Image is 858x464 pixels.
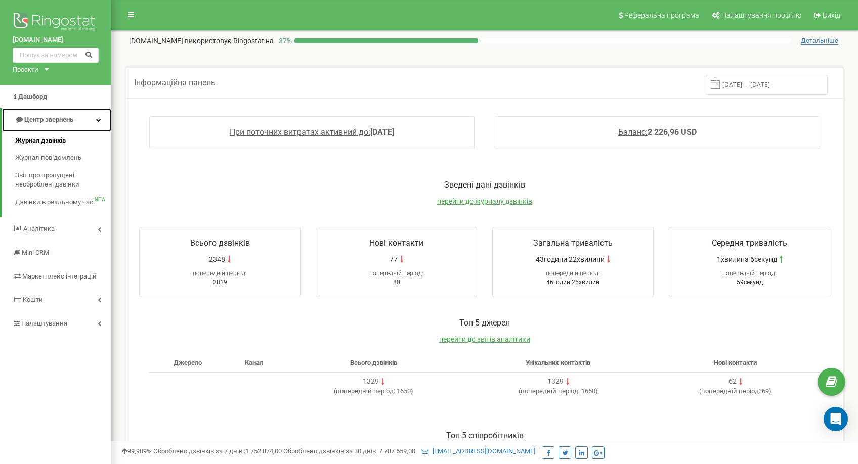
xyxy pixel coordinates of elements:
[13,65,38,75] div: Проєкти
[129,36,274,46] p: [DOMAIN_NAME]
[22,272,97,280] span: Маркетплейс інтеграцій
[245,359,263,366] span: Канал
[153,447,282,455] span: Оброблено дзвінків за 7 днів :
[15,136,66,146] span: Журнал дзвінків
[213,279,227,286] span: 2819
[712,238,787,248] span: Середня тривалість
[23,225,55,233] span: Аналiтика
[23,296,43,303] span: Кошти
[185,37,274,45] span: використовує Ringostat на
[190,238,250,248] span: Всього дзвінків
[209,254,225,264] span: 2348
[334,387,413,395] span: ( 1650 )
[393,279,400,286] span: 80
[801,37,838,45] span: Детальніше
[446,431,524,440] span: Toп-5 співробітників
[245,447,282,455] u: 1 752 874,00
[547,377,564,387] div: 1329
[15,132,111,150] a: Журнал дзвінків
[444,180,525,190] span: Зведені дані дзвінків
[546,270,600,277] span: попередній період:
[15,167,111,194] a: Звіт про пропущені необроблені дзвінки
[13,48,99,63] input: Пошук за номером
[350,359,397,366] span: Всього дзвінків
[519,387,598,395] span: ( 1650 )
[437,197,532,205] a: перейти до журналу дзвінків
[439,335,530,343] a: перейти до звітів аналітики
[283,447,415,455] span: Оброблено дзвінків за 30 днів :
[546,279,599,286] span: 46годин 25хвилин
[15,194,111,211] a: Дзвінки в реальному часіNEW
[230,127,394,137] a: При поточних витратах активний до:[DATE]
[721,11,801,19] span: Налаштування профілю
[823,11,840,19] span: Вихід
[390,254,398,264] span: 77
[13,35,99,45] a: [DOMAIN_NAME]
[369,270,423,277] span: попередній період:
[193,270,247,277] span: попередній період:
[18,92,47,100] span: Дашборд
[15,149,111,167] a: Журнал повідомлень
[533,238,613,248] span: Загальна тривалість
[459,318,510,328] span: Toп-5 джерел
[121,447,152,455] span: 99,989%
[624,11,699,19] span: Реферальна програма
[22,249,49,256] span: Mini CRM
[717,254,777,264] span: 1хвилина 6секунд
[526,359,590,366] span: Унікальних контактів
[521,387,580,395] span: попередній період:
[230,127,370,137] span: При поточних витратах активний до:
[15,153,81,163] span: Журнал повідомлень
[134,78,216,87] span: Інформаційна панель
[174,359,202,366] span: Джерело
[699,387,771,395] span: ( 69 )
[13,10,99,35] img: Ringostat logo
[722,270,777,277] span: попередній період:
[728,377,737,387] div: 62
[536,254,605,264] span: 43години 22хвилини
[701,387,760,395] span: попередній період:
[369,238,423,248] span: Нові контакти
[24,116,73,123] span: Центр звернень
[714,359,757,366] span: Нові контакти
[824,407,848,431] div: Open Intercom Messenger
[422,447,535,455] a: [EMAIL_ADDRESS][DOMAIN_NAME]
[363,377,379,387] div: 1329
[618,127,648,137] span: Баланс:
[15,171,106,190] span: Звіт про пропущені необроблені дзвінки
[21,319,67,327] span: Налаштування
[336,387,395,395] span: попередній період:
[618,127,697,137] a: Баланс:2 226,96 USD
[2,108,111,132] a: Центр звернень
[737,279,763,286] span: 59секунд
[15,198,95,207] span: Дзвінки в реальному часі
[379,447,415,455] u: 7 787 559,00
[274,36,294,46] p: 37 %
